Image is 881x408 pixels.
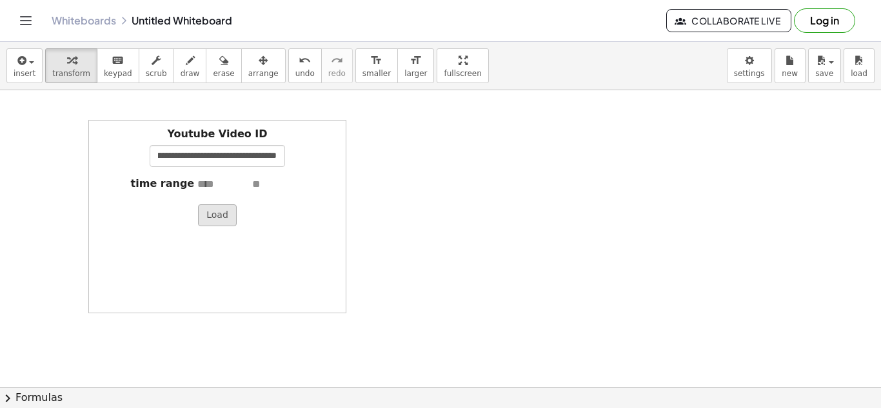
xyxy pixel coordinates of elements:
i: redo [331,53,343,68]
i: undo [299,53,311,68]
span: keypad [104,69,132,78]
button: settings [727,48,772,83]
span: fullscreen [444,69,481,78]
button: new [775,48,806,83]
span: save [815,69,833,78]
span: draw [181,69,200,78]
i: keyboard [112,53,124,68]
span: redo [328,69,346,78]
a: Whiteboards [52,14,116,27]
button: arrange [241,48,286,83]
button: keyboardkeypad [97,48,139,83]
label: Youtube Video ID [167,127,267,142]
span: insert [14,69,35,78]
button: save [808,48,841,83]
button: fullscreen [437,48,488,83]
span: smaller [362,69,391,78]
button: format_sizesmaller [355,48,398,83]
button: erase [206,48,241,83]
span: transform [52,69,90,78]
span: undo [295,69,315,78]
i: format_size [410,53,422,68]
button: format_sizelarger [397,48,434,83]
span: larger [404,69,427,78]
span: Collaborate Live [677,15,780,26]
i: format_size [370,53,382,68]
button: Toggle navigation [15,10,36,31]
span: scrub [146,69,167,78]
button: Log in [794,8,855,33]
button: Collaborate Live [666,9,791,32]
button: undoundo [288,48,322,83]
button: scrub [139,48,174,83]
span: new [782,69,798,78]
span: settings [734,69,765,78]
button: Load [198,204,237,226]
button: redoredo [321,48,353,83]
button: load [844,48,875,83]
span: erase [213,69,234,78]
button: draw [173,48,207,83]
span: arrange [248,69,279,78]
button: transform [45,48,97,83]
button: insert [6,48,43,83]
label: time range [131,177,195,191]
span: load [851,69,867,78]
